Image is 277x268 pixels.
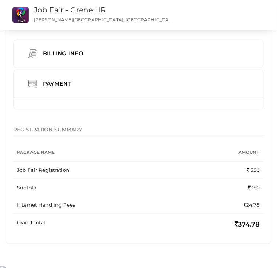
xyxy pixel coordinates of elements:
td: 24.78 [188,196,264,214]
td: Job Fair Registration [13,161,188,179]
td: Grand Total [13,214,188,235]
a: Job Fair - Grene HR [34,6,106,14]
img: CS2O7UHK_small.png [12,7,29,23]
p: [PERSON_NAME][GEOGRAPHIC_DATA], [GEOGRAPHIC_DATA], [GEOGRAPHIC_DATA], [GEOGRAPHIC_DATA], [GEOGRAP... [34,17,172,23]
th: Package Name [13,144,188,162]
th: Amount [188,144,264,162]
img: credit-card.png [28,79,37,88]
td: Internet Handling Fees [13,196,188,214]
span: REGISTRATION SUMMARY [13,126,82,133]
div: Payment [37,79,79,88]
td: 350 [188,179,264,196]
td: 374.78 [188,214,264,235]
img: curriculum.png [28,49,37,58]
span: 350 [247,167,260,173]
div: Billing Info [37,49,91,58]
td: Subtotal [13,179,188,196]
